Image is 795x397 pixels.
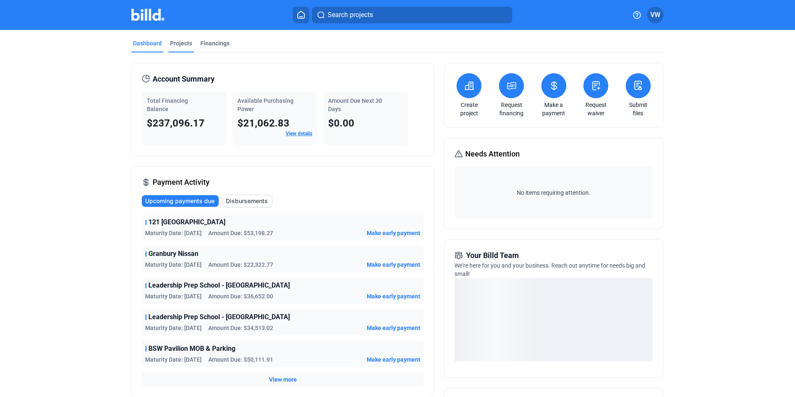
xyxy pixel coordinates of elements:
a: Request financing [497,101,526,117]
span: Total Financing Balance [147,97,188,112]
a: Request waiver [581,101,610,117]
span: Your Billd Team [466,250,519,261]
span: Leadership Prep School - [GEOGRAPHIC_DATA] [148,312,290,322]
span: VW [650,10,660,20]
span: BSW Pavilion MOB & Parking [148,344,235,354]
span: Available Purchasing Power [237,97,294,112]
span: Search projects [328,10,373,20]
span: Amount Due: $22,322.77 [208,261,273,269]
span: Needs Attention [465,148,520,160]
button: Search projects [312,7,512,23]
button: Make early payment [367,292,420,300]
span: 121 [GEOGRAPHIC_DATA] [148,217,225,227]
span: Granbury Nissan [148,249,198,259]
span: Amount Due: $53,198.27 [208,229,273,237]
span: Amount Due Next 30 Days [328,97,382,112]
span: Maturity Date: [DATE] [145,324,202,332]
span: Leadership Prep School - [GEOGRAPHIC_DATA] [148,280,290,290]
span: $0.00 [328,117,354,129]
span: Maturity Date: [DATE] [145,261,202,269]
span: $237,096.17 [147,117,205,129]
span: We're here for you and your business. Reach out anytime for needs big and small! [454,262,645,277]
button: Upcoming payments due [142,195,219,207]
span: Maturity Date: [DATE] [145,355,202,364]
div: loading [454,278,652,361]
a: Submit files [624,101,653,117]
span: Upcoming payments due [145,197,215,205]
button: Make early payment [367,324,420,332]
span: Maturity Date: [DATE] [145,292,202,300]
button: Disbursements [222,195,272,207]
span: Disbursements [226,197,268,205]
img: Billd Company Logo [131,9,164,21]
span: Account Summary [153,73,215,85]
button: Make early payment [367,229,420,237]
a: Create project [454,101,484,117]
span: Amount Due: $36,652.00 [208,292,273,300]
span: No items requiring attention. [458,189,649,197]
span: Maturity Date: [DATE] [145,229,202,237]
button: Make early payment [367,261,420,269]
div: Dashboard [133,39,162,47]
span: Amount Due: $34,513.02 [208,324,273,332]
span: Amount Due: $50,111.91 [208,355,273,364]
button: View more [269,375,297,384]
button: Make early payment [367,355,420,364]
button: VW [647,7,664,23]
a: View details [286,131,312,136]
a: Make a payment [539,101,568,117]
div: Financings [200,39,230,47]
span: Payment Activity [153,176,210,188]
span: $21,062.83 [237,117,289,129]
div: Projects [170,39,192,47]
